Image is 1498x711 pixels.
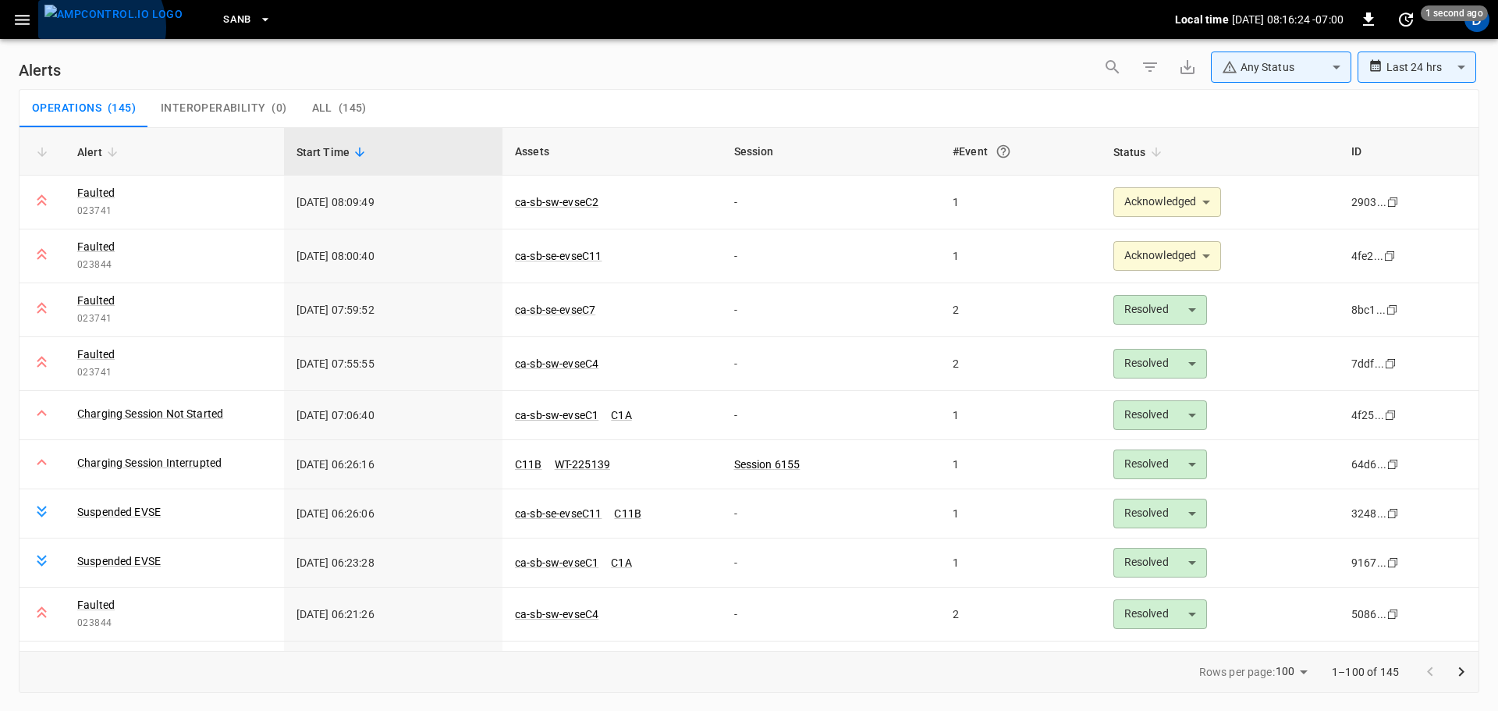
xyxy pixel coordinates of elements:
[1386,52,1476,82] div: Last 24 hrs
[1113,400,1207,430] div: Resolved
[989,137,1017,165] button: An event is a single occurrence of an issue. An alert groups related events for the same asset, m...
[1386,505,1401,522] div: copy
[722,391,941,440] td: -
[722,337,941,391] td: -
[1383,407,1399,424] div: copy
[312,101,332,116] span: All
[1332,664,1399,680] p: 1–100 of 145
[1113,349,1207,379] div: Resolved
[284,337,503,391] td: [DATE] 07:55:55
[515,507,602,520] a: ca-sb-se-evseC11
[940,337,1101,391] td: 2
[284,489,503,539] td: [DATE] 06:26:06
[77,455,222,471] a: Charging Session Interrupted
[1383,355,1399,372] div: copy
[515,409,598,421] a: ca-sb-sw-evseC1
[614,507,641,520] a: C11B
[722,539,941,588] td: -
[77,616,272,631] span: 023844
[1351,248,1383,264] div: 4fe2...
[77,597,115,613] a: Faulted
[1351,457,1386,472] div: 64d6...
[611,409,631,421] a: C1A
[1351,606,1386,622] div: 5086...
[77,258,272,273] span: 023844
[1446,656,1477,688] button: Go to next page
[19,58,61,83] h6: Alerts
[940,391,1101,440] td: 1
[161,101,265,116] span: Interoperability
[515,458,542,471] a: C11B
[722,229,941,283] td: -
[1339,128,1478,176] th: ID
[1113,187,1222,217] div: Acknowledged
[1113,295,1207,325] div: Resolved
[1386,606,1401,623] div: copy
[284,440,503,489] td: [DATE] 06:26:16
[77,553,161,569] a: Suspended EVSE
[32,101,101,116] span: Operations
[77,204,272,219] span: 023741
[1351,555,1386,571] div: 9167...
[108,101,136,116] span: ( 145 )
[722,489,941,539] td: -
[1113,599,1207,629] div: Resolved
[1393,7,1418,32] button: set refresh interval
[1421,5,1488,21] span: 1 second ago
[1175,12,1229,27] p: Local time
[940,539,1101,588] td: 1
[1351,356,1384,371] div: 7ddf...
[734,458,800,471] a: Session 6155
[1199,664,1275,680] p: Rows per page:
[1383,247,1398,265] div: copy
[555,458,610,471] a: WT-225139
[1113,651,1207,681] div: Resolved
[940,176,1101,229] td: 1
[284,391,503,440] td: [DATE] 07:06:40
[940,283,1101,337] td: 2
[515,304,595,316] a: ca-sb-se-evseC7
[502,128,722,176] th: Assets
[1222,59,1326,76] div: Any Status
[515,556,598,569] a: ca-sb-sw-evseC1
[77,406,223,421] a: Charging Session Not Started
[339,101,367,116] span: ( 145 )
[77,311,272,327] span: 023741
[1276,660,1313,683] div: 100
[722,588,941,642] td: -
[296,143,371,162] span: Start Time
[272,101,286,116] span: ( 0 )
[44,5,183,24] img: ampcontrol.io logo
[940,229,1101,283] td: 1
[1351,302,1386,318] div: 8bc1...
[1113,548,1207,578] div: Resolved
[284,539,503,588] td: [DATE] 06:23:28
[611,556,631,569] a: C1A
[1385,301,1400,318] div: copy
[77,504,161,520] a: Suspended EVSE
[1351,407,1384,423] div: 4f25...
[77,293,115,308] a: Faulted
[284,642,503,691] td: [DATE] 06:21:26
[1386,456,1401,473] div: copy
[1113,499,1207,528] div: Resolved
[722,176,941,229] td: -
[217,5,278,35] button: SanB
[284,176,503,229] td: [DATE] 08:09:49
[515,250,602,262] a: ca-sb-se-evseC11
[940,588,1101,642] td: 2
[1232,12,1344,27] p: [DATE] 08:16:24 -07:00
[1113,241,1222,271] div: Acknowledged
[77,347,115,362] a: Faulted
[722,128,941,176] th: Session
[1113,450,1207,479] div: Resolved
[722,642,941,691] td: -
[940,440,1101,489] td: 1
[940,642,1101,691] td: 1
[515,196,598,208] a: ca-sb-sw-evseC2
[77,143,122,162] span: Alert
[1351,194,1386,210] div: 2903...
[77,365,272,381] span: 023741
[223,11,251,29] span: SanB
[284,229,503,283] td: [DATE] 08:00:40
